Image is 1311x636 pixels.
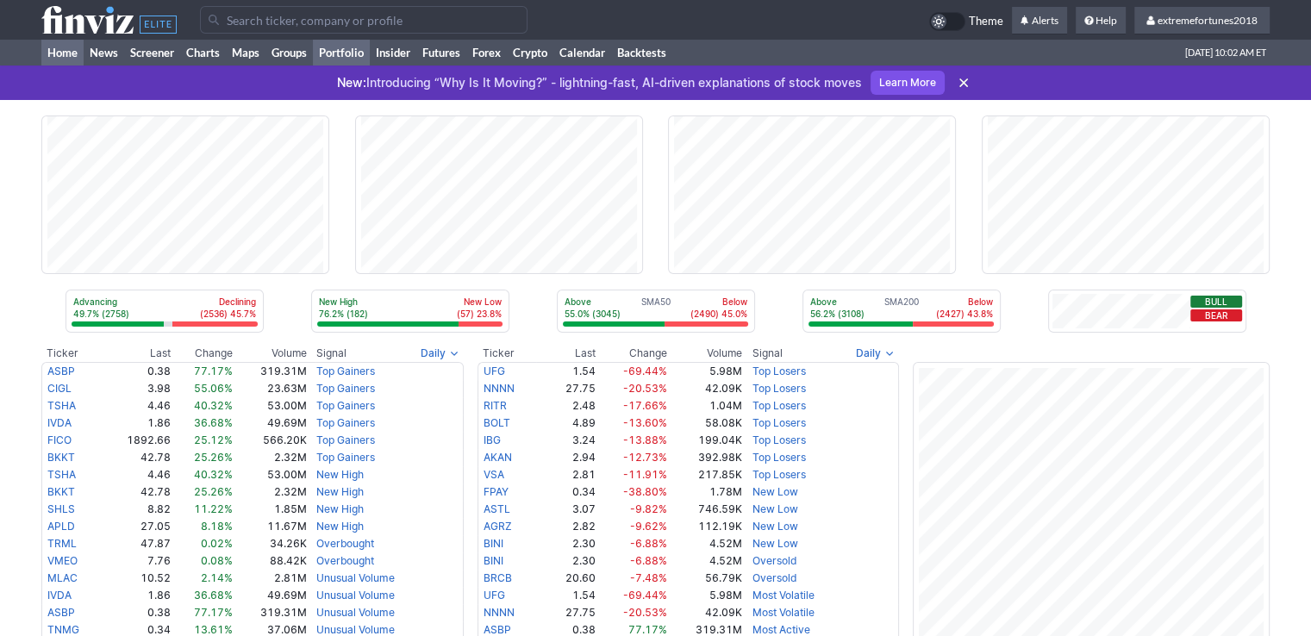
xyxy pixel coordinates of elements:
a: Top Gainers [316,399,375,412]
td: 199.04K [668,432,743,449]
a: APLD [47,520,75,533]
td: 4.89 [536,415,596,432]
a: MLAC [47,571,78,584]
a: Crypto [507,40,553,65]
a: New High [316,468,364,481]
a: Top Gainers [316,451,375,464]
a: BRCB [484,571,512,584]
a: Unusual Volume [316,589,395,602]
a: UFG [484,589,505,602]
p: Declining [200,296,256,308]
a: Unusual Volume [316,623,395,636]
span: New: [337,75,366,90]
span: extremefortunes2018 [1158,14,1258,27]
td: 49.69M [234,587,308,604]
a: extremefortunes2018 [1134,7,1270,34]
a: Screener [124,40,180,65]
a: New Low [752,537,798,550]
p: (2427) 43.8% [936,308,993,320]
span: 36.68% [194,416,233,429]
a: VSA [484,468,504,481]
td: 1.86 [101,415,171,432]
a: Unusual Volume [316,606,395,619]
a: Insider [370,40,416,65]
td: 5.98M [668,362,743,380]
a: ASBP [47,606,75,619]
a: IVDA [47,416,72,429]
th: Change [596,345,668,362]
a: Top Gainers [316,382,375,395]
a: AKAN [484,451,512,464]
a: Calendar [553,40,611,65]
a: BINI [484,554,503,567]
td: 42.78 [101,449,171,466]
a: TRML [47,537,77,550]
td: 11.67M [234,518,308,535]
a: CIGL [47,382,72,395]
span: -6.88% [630,537,667,550]
a: Unusual Volume [316,571,395,584]
td: 20.60 [536,570,596,587]
a: Top Losers [752,365,806,377]
td: 4.52M [668,552,743,570]
td: 2.81M [234,570,308,587]
td: 1.04M [668,397,743,415]
td: 49.69M [234,415,308,432]
span: -7.48% [630,571,667,584]
span: [DATE] 10:02 AM ET [1185,40,1266,65]
td: 3.24 [536,432,596,449]
a: New Low [752,502,798,515]
a: NNNN [484,382,515,395]
a: VMEO [47,554,78,567]
td: 1.85M [234,501,308,518]
p: (2490) 45.0% [690,308,747,320]
span: -9.82% [630,502,667,515]
a: TNMG [47,623,79,636]
a: Maps [226,40,265,65]
p: 76.2% (182) [319,308,368,320]
span: 77.17% [194,606,233,619]
a: Top Gainers [316,416,375,429]
th: Volume [668,345,743,362]
span: -13.60% [623,416,667,429]
td: 42.09K [668,604,743,621]
a: BINI [484,537,503,550]
td: 3.98 [101,380,171,397]
p: Above [565,296,621,308]
span: -69.44% [623,589,667,602]
span: -12.73% [623,451,667,464]
span: 77.17% [194,365,233,377]
a: ASTL [484,502,510,515]
span: 55.06% [194,382,233,395]
th: Last [101,345,171,362]
a: UFG [484,365,505,377]
td: 8.82 [101,501,171,518]
span: 77.17% [628,623,667,636]
a: New Low [752,485,798,498]
a: RITR [484,399,507,412]
p: (57) 23.8% [457,308,502,320]
a: Portfolio [313,40,370,65]
td: 1.78M [668,483,743,501]
span: Daily [856,345,881,362]
td: 319.31M [234,362,308,380]
a: Top Losers [752,416,806,429]
a: Groups [265,40,313,65]
td: 47.87 [101,535,171,552]
button: Signals interval [852,345,899,362]
a: New High [316,485,364,498]
a: TSHA [47,399,76,412]
span: Signal [752,346,783,360]
a: Help [1076,7,1126,34]
a: New High [316,520,364,533]
td: 2.30 [536,552,596,570]
a: Overbought [316,537,374,550]
p: 49.7% (2758) [73,308,129,320]
a: News [84,40,124,65]
td: 2.82 [536,518,596,535]
td: 56.79K [668,570,743,587]
p: New High [319,296,368,308]
p: Above [810,296,865,308]
span: 40.32% [194,468,233,481]
a: Learn More [871,71,945,95]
